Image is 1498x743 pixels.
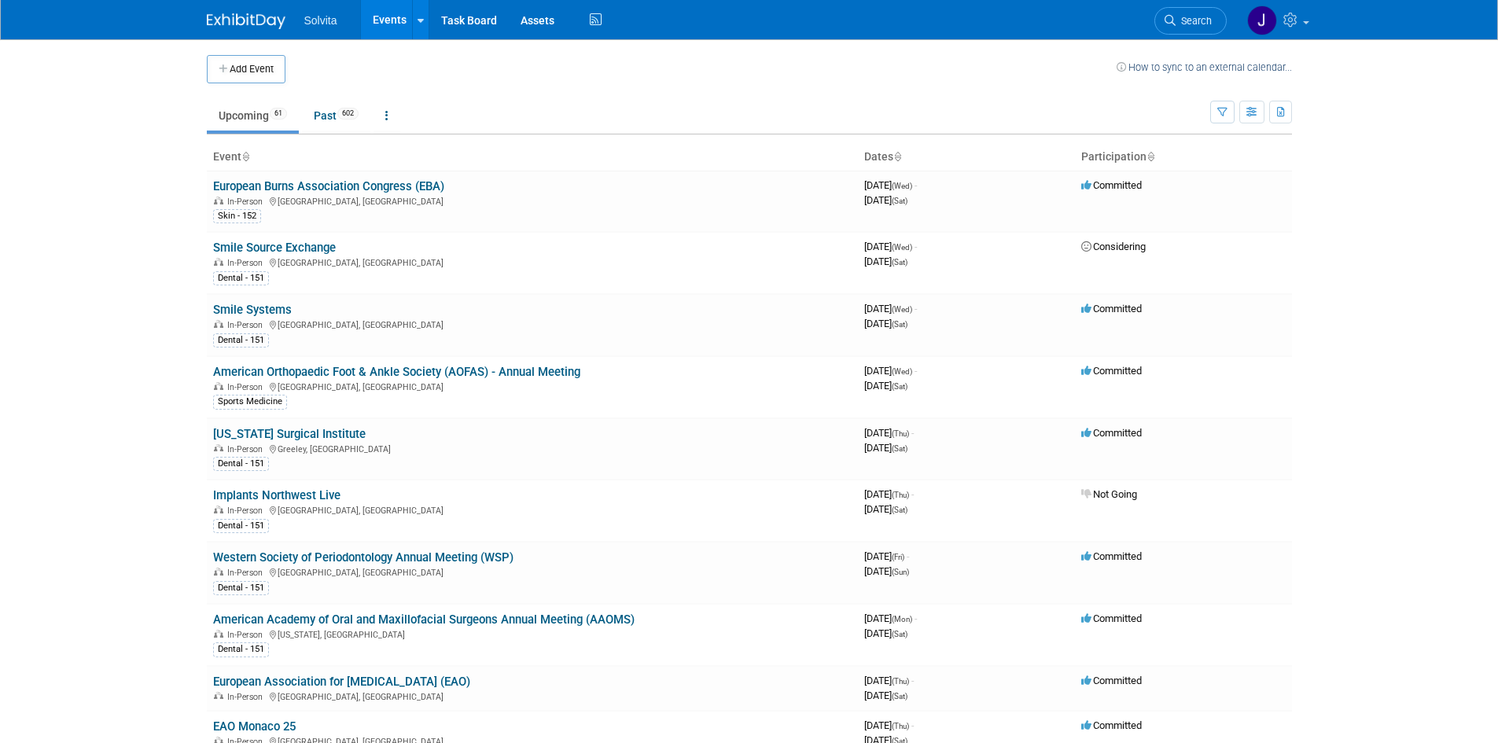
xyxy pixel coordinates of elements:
[858,144,1075,171] th: Dates
[1081,303,1142,314] span: Committed
[892,491,909,499] span: (Thu)
[893,150,901,163] a: Sort by Start Date
[892,506,907,514] span: (Sat)
[207,13,285,29] img: ExhibitDay
[892,692,907,701] span: (Sat)
[227,197,267,207] span: In-Person
[892,553,904,561] span: (Fri)
[213,565,852,578] div: [GEOGRAPHIC_DATA], [GEOGRAPHIC_DATA]
[227,258,267,268] span: In-Person
[1081,675,1142,686] span: Committed
[227,320,267,330] span: In-Person
[892,630,907,638] span: (Sat)
[213,488,340,502] a: Implants Northwest Live
[227,506,267,516] span: In-Person
[892,568,909,576] span: (Sun)
[1154,7,1227,35] a: Search
[214,382,223,390] img: In-Person Event
[892,243,912,252] span: (Wed)
[892,382,907,391] span: (Sat)
[214,320,223,328] img: In-Person Event
[1176,15,1212,27] span: Search
[1075,144,1292,171] th: Participation
[214,197,223,204] img: In-Person Event
[892,182,912,190] span: (Wed)
[892,722,909,730] span: (Thu)
[864,427,914,439] span: [DATE]
[214,630,223,638] img: In-Person Event
[911,488,914,500] span: -
[864,365,917,377] span: [DATE]
[213,318,852,330] div: [GEOGRAPHIC_DATA], [GEOGRAPHIC_DATA]
[892,429,909,438] span: (Thu)
[892,258,907,267] span: (Sat)
[213,427,366,441] a: [US_STATE] Surgical Institute
[207,101,299,131] a: Upcoming61
[213,612,635,627] a: American Academy of Oral and Maxillofacial Surgeons Annual Meeting (AAOMS)
[892,367,912,376] span: (Wed)
[864,194,907,206] span: [DATE]
[915,179,917,191] span: -
[207,55,285,83] button: Add Event
[864,179,917,191] span: [DATE]
[337,108,359,120] span: 602
[214,506,223,513] img: In-Person Event
[1081,550,1142,562] span: Committed
[864,565,909,577] span: [DATE]
[892,677,909,686] span: (Thu)
[214,692,223,700] img: In-Person Event
[864,303,917,314] span: [DATE]
[213,457,269,471] div: Dental - 151
[892,305,912,314] span: (Wed)
[213,380,852,392] div: [GEOGRAPHIC_DATA], [GEOGRAPHIC_DATA]
[911,427,914,439] span: -
[864,380,907,392] span: [DATE]
[892,197,907,205] span: (Sat)
[864,318,907,329] span: [DATE]
[864,442,907,454] span: [DATE]
[214,258,223,266] img: In-Person Event
[213,519,269,533] div: Dental - 151
[864,488,914,500] span: [DATE]
[207,144,858,171] th: Event
[1081,241,1146,252] span: Considering
[213,271,269,285] div: Dental - 151
[1081,719,1142,731] span: Committed
[864,612,917,624] span: [DATE]
[915,241,917,252] span: -
[214,444,223,452] img: In-Person Event
[864,550,909,562] span: [DATE]
[864,503,907,515] span: [DATE]
[213,719,296,734] a: EAO Monaco 25
[213,503,852,516] div: [GEOGRAPHIC_DATA], [GEOGRAPHIC_DATA]
[304,14,337,27] span: Solvita
[892,444,907,453] span: (Sat)
[214,568,223,576] img: In-Person Event
[213,642,269,657] div: Dental - 151
[213,442,852,454] div: Greeley, [GEOGRAPHIC_DATA]
[213,675,470,689] a: European Association for [MEDICAL_DATA] (EAO)
[213,194,852,207] div: [GEOGRAPHIC_DATA], [GEOGRAPHIC_DATA]
[213,627,852,640] div: [US_STATE], [GEOGRAPHIC_DATA]
[892,320,907,329] span: (Sat)
[213,365,580,379] a: American Orthopaedic Foot & Ankle Society (AOFAS) - Annual Meeting
[213,395,287,409] div: Sports Medicine
[213,550,513,565] a: Western Society of Periodontology Annual Meeting (WSP)
[911,675,914,686] span: -
[864,627,907,639] span: [DATE]
[1081,179,1142,191] span: Committed
[1081,488,1137,500] span: Not Going
[1147,150,1154,163] a: Sort by Participation Type
[227,630,267,640] span: In-Person
[213,581,269,595] div: Dental - 151
[864,690,907,701] span: [DATE]
[227,568,267,578] span: In-Person
[213,179,444,193] a: European Burns Association Congress (EBA)
[907,550,909,562] span: -
[227,444,267,454] span: In-Person
[227,382,267,392] span: In-Person
[241,150,249,163] a: Sort by Event Name
[213,241,336,255] a: Smile Source Exchange
[1081,365,1142,377] span: Committed
[911,719,914,731] span: -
